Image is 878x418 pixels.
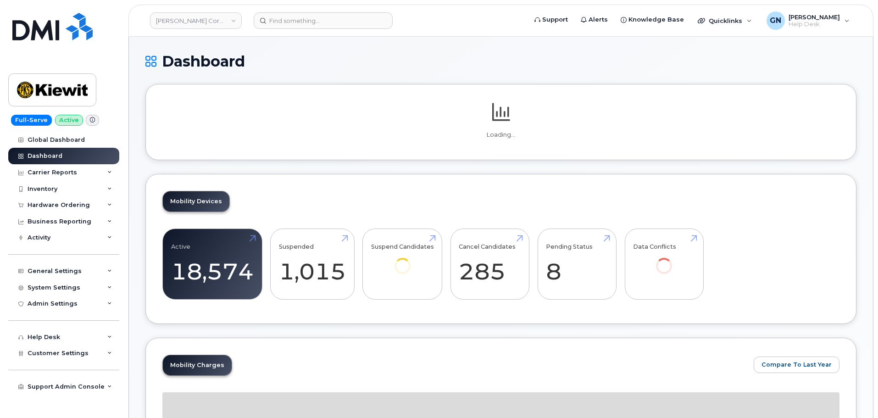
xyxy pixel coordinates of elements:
[163,355,232,375] a: Mobility Charges
[171,234,254,295] a: Active 18,574
[754,357,839,373] button: Compare To Last Year
[761,360,832,369] span: Compare To Last Year
[145,53,856,69] h1: Dashboard
[546,234,608,295] a: Pending Status 8
[371,234,434,287] a: Suspend Candidates
[279,234,346,295] a: Suspended 1,015
[163,191,229,212] a: Mobility Devices
[459,234,521,295] a: Cancel Candidates 285
[633,234,695,287] a: Data Conflicts
[162,131,839,139] p: Loading...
